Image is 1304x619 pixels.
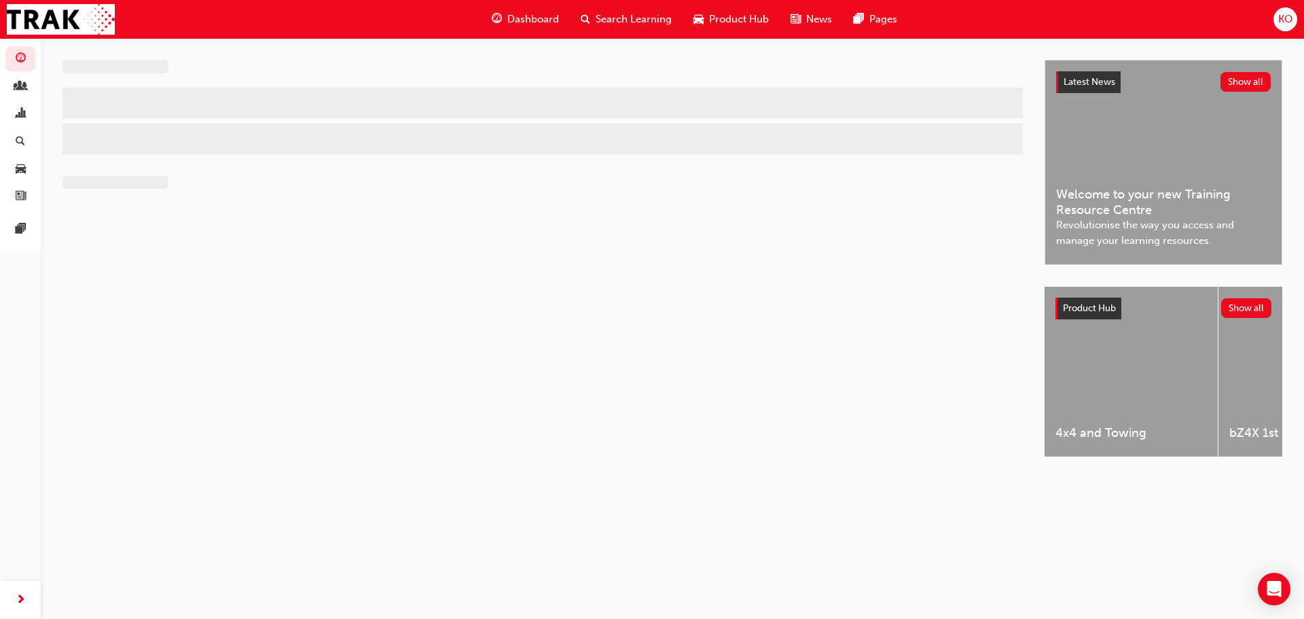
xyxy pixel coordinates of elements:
a: Product HubShow all [1055,298,1271,319]
span: search-icon [581,11,590,28]
a: car-iconProduct Hub [683,5,780,33]
span: pages-icon [854,11,864,28]
span: chart-icon [16,108,26,120]
span: Search Learning [596,12,672,27]
div: Open Intercom Messenger [1258,573,1290,605]
span: Product Hub [709,12,769,27]
span: people-icon [16,81,26,93]
span: guage-icon [492,11,502,28]
a: search-iconSearch Learning [570,5,683,33]
span: pages-icon [16,224,26,236]
span: Product Hub [1063,302,1116,314]
a: pages-iconPages [843,5,908,33]
span: 4x4 and Towing [1055,425,1207,441]
span: news-icon [791,11,801,28]
span: next-icon [16,592,26,609]
span: car-icon [16,163,26,175]
button: KO [1273,7,1297,31]
a: Latest NewsShow allWelcome to your new Training Resource CentreRevolutionise the way you access a... [1045,60,1282,265]
span: Latest News [1064,76,1115,88]
span: car-icon [693,11,704,28]
img: Trak [7,4,115,35]
a: Latest NewsShow all [1056,71,1271,93]
span: Revolutionise the way you access and manage your learning resources. [1056,217,1271,248]
span: KO [1278,12,1292,27]
span: Welcome to your new Training Resource Centre [1056,187,1271,217]
button: Show all [1220,72,1271,92]
span: Dashboard [507,12,559,27]
span: guage-icon [16,53,26,65]
a: news-iconNews [780,5,843,33]
span: News [806,12,832,27]
a: 4x4 and Towing [1045,287,1218,457]
a: guage-iconDashboard [481,5,570,33]
span: Pages [869,12,897,27]
button: Show all [1221,298,1272,318]
span: search-icon [16,136,25,148]
span: news-icon [16,191,26,203]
